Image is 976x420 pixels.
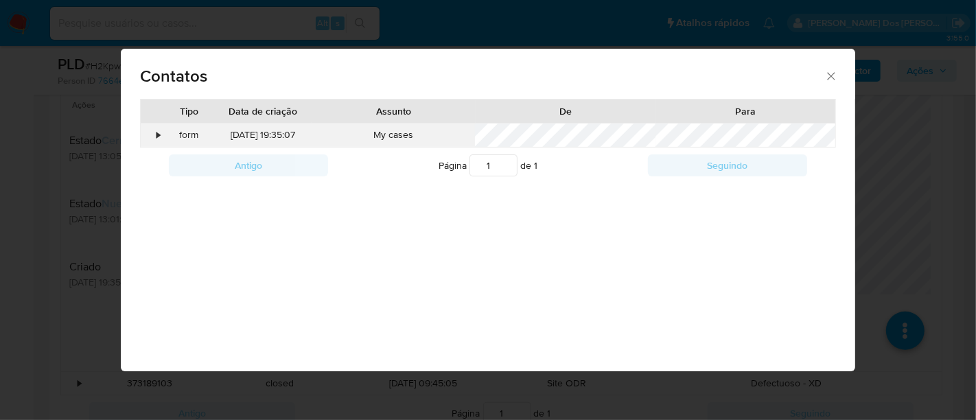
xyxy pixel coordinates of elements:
[140,68,824,84] span: Contatos
[439,154,537,176] span: Página de
[648,154,808,176] button: Seguindo
[169,154,329,176] button: Antigo
[174,104,205,118] div: Tipo
[665,104,826,118] div: Para
[165,124,213,147] div: form
[223,104,302,118] div: Data de criação
[312,124,475,147] div: My cases
[485,104,646,118] div: De
[157,128,161,142] div: •
[824,69,837,82] button: close
[321,104,465,118] div: Assunto
[534,159,537,172] span: 1
[213,124,312,147] div: [DATE] 19:35:07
